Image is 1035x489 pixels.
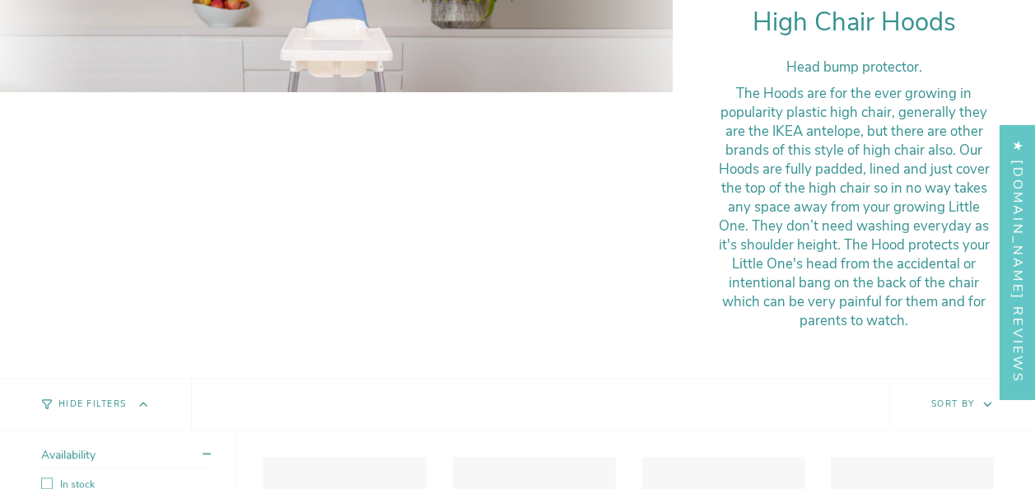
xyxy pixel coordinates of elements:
[931,398,974,410] span: Sort by
[889,379,1035,430] button: Sort by
[58,400,126,409] span: Hide Filters
[719,84,990,330] span: The Hoods are for the ever growing in popularity plastic high chair, generally they are the IKEA ...
[714,7,994,38] h1: High Chair Hoods
[41,447,211,468] summary: Availability
[41,447,96,463] span: Availability
[714,58,994,77] p: Head bump protector.
[1000,125,1035,399] div: Click to open Judge.me floating reviews tab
